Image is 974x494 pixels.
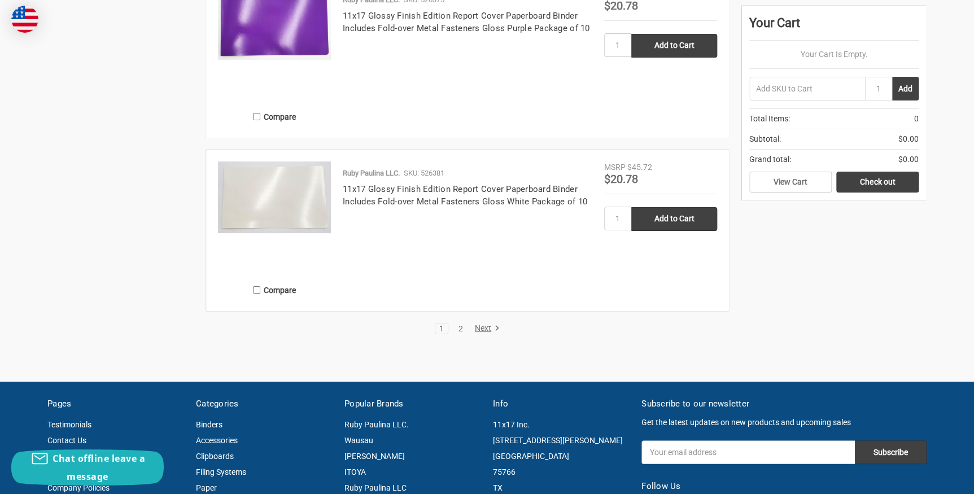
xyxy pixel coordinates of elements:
[836,172,919,193] a: Check out
[253,113,260,120] input: Compare
[343,11,589,34] a: 11x17 Glossy Finish Edition Report Cover Paperboard Binder Includes Fold-over Metal Fasteners Glo...
[53,452,145,483] span: Chat offline leave a message
[196,436,238,445] a: Accessories
[11,449,164,486] button: Chat offline leave a message
[344,467,366,476] a: ITOYA
[253,286,260,294] input: Compare
[749,49,919,60] p: Your Cart Is Empty.
[641,397,927,410] h5: Subscribe to our newsletter
[196,452,234,461] a: Clipboards
[11,6,38,33] img: duty and tax information for United States
[47,436,86,445] a: Contact Us
[749,154,791,165] span: Grand total:
[343,168,400,179] p: Ruby Paulina LLC.
[344,420,409,429] a: Ruby Paulina LLC.
[344,452,405,461] a: [PERSON_NAME]
[641,440,855,464] input: Your email address
[892,77,919,100] button: Add
[627,163,652,172] span: $45.72
[604,172,638,186] span: $20.78
[855,440,927,464] input: Subscribe
[898,133,919,145] span: $0.00
[749,172,832,193] a: View Cart
[218,161,331,274] a: 11x17 Glossy Finish Edition Report Cover Paperboard Binder Includes Fold-over Metal Fasteners Glo...
[47,483,110,492] a: Company Policies
[749,113,790,125] span: Total Items:
[196,420,222,429] a: Binders
[749,133,781,145] span: Subtotal:
[196,397,333,410] h5: Categories
[749,77,865,100] input: Add SKU to Cart
[47,420,91,429] a: Testimonials
[344,483,407,492] a: Ruby Paulina LLC
[631,207,717,231] input: Add to Cart
[343,184,587,207] a: 11x17 Glossy Finish Edition Report Cover Paperboard Binder Includes Fold-over Metal Fasteners Glo...
[196,467,246,476] a: Filing Systems
[493,397,630,410] h5: Info
[218,281,331,299] label: Compare
[631,34,717,58] input: Add to Cart
[404,168,444,179] p: SKU: 526381
[218,107,331,126] label: Compare
[435,325,448,333] a: 1
[344,436,373,445] a: Wausau
[898,154,919,165] span: $0.00
[641,417,927,429] p: Get the latest updates on new products and upcoming sales
[471,323,500,334] a: Next
[455,325,467,333] a: 2
[641,480,927,493] h5: Follow Us
[914,113,919,125] span: 0
[47,397,184,410] h5: Pages
[749,14,919,41] div: Your Cart
[196,483,217,492] a: Paper
[218,161,331,233] img: 11x17 Glossy Finish Edition Report Cover Paperboard Binder Includes Fold-over Metal Fasteners Glo...
[344,397,481,410] h5: Popular Brands
[604,161,626,173] div: MSRP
